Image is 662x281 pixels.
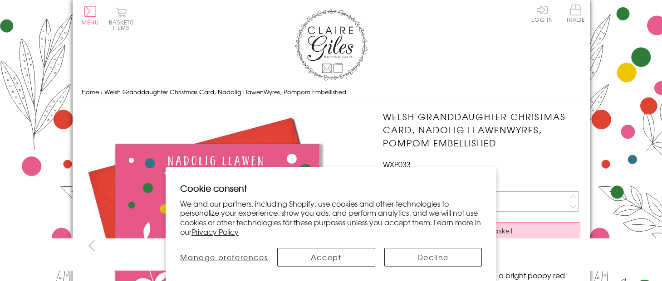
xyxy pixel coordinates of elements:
[180,248,268,266] button: Manage preferences
[109,7,134,30] button: Basket0 items
[113,18,134,32] span: 0 items
[566,5,585,24] a: Trade
[180,252,268,262] span: Manage preferences
[383,110,580,149] h1: Welsh Granddaughter Christmas Card, Nadolig LlawenWyres, Pompom Embellished
[180,182,482,194] h2: Cookie consent
[82,83,581,102] nav: breadcrumbs
[101,87,103,96] span: ›
[180,199,482,237] p: We and our partners, including Shopify, use cookies and other technologies to personalize your ex...
[277,248,375,266] button: Accept
[82,6,99,25] button: Menu
[295,9,368,81] img: Claire Giles Greetings Cards
[82,18,99,26] span: Menu
[104,87,346,96] span: Welsh Granddaughter Christmas Card, Nadolig LlawenWyres, Pompom Embellished
[566,5,585,22] span: Trade
[384,248,482,266] button: Decline
[531,5,553,22] a: Log In
[82,235,102,256] button: prev
[82,87,99,96] a: Home
[191,226,239,237] a: Privacy Policy
[383,159,411,170] span: WXP033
